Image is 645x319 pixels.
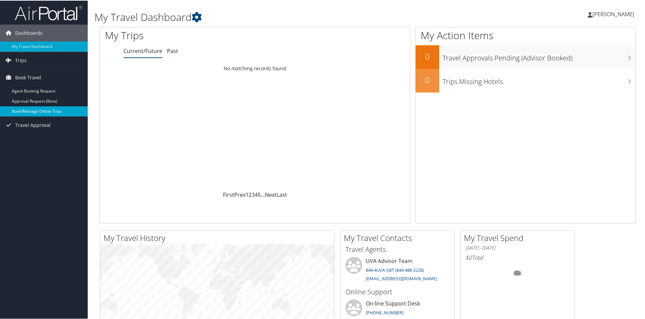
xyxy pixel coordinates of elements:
[366,275,437,281] a: [EMAIL_ADDRESS][DOMAIN_NAME]
[592,10,634,17] span: [PERSON_NAME]
[265,190,277,198] a: Next
[466,253,472,261] span: $0
[416,50,439,61] h2: 0
[15,4,82,20] img: airportal-logo.png
[277,190,287,198] a: Last
[342,256,453,284] li: UVA Advisor Team
[94,9,459,24] h1: My Travel Dashboard
[15,24,43,41] span: Dashboards
[366,266,424,272] a: 844-4UVA-CBT (844-488-2228)
[443,73,636,86] h3: Trips Missing Hotels
[344,232,454,243] h2: My Travel Contacts
[464,232,574,243] h2: My Travel Spend
[246,190,249,198] a: 1
[167,47,178,54] a: Past
[466,253,569,261] h6: Total
[588,3,641,24] a: [PERSON_NAME]
[104,232,334,243] h2: My Travel History
[345,244,449,254] h3: Travel Agents
[15,69,41,85] span: Book Travel
[123,47,162,54] a: Current/Future
[105,28,276,42] h1: My Trips
[515,271,520,275] tspan: 0%
[249,190,252,198] a: 2
[443,49,636,62] h3: Travel Approvals Pending (Advisor Booked)
[261,190,265,198] span: …
[223,190,234,198] a: First
[258,190,261,198] a: 5
[345,287,449,296] h3: Online Support
[234,190,246,198] a: Prev
[255,190,258,198] a: 4
[366,309,403,315] a: [PHONE_NUMBER]
[416,74,439,85] h2: 0
[15,116,51,133] span: Travel Approval
[252,190,255,198] a: 3
[416,28,636,42] h1: My Action Items
[416,45,636,68] a: 0Travel Approvals Pending (Advisor Booked)
[416,68,636,92] a: 0Trips Missing Hotels
[15,51,27,68] span: Trips
[466,244,569,250] h6: [DATE] - [DATE]
[100,62,410,74] td: No matching records found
